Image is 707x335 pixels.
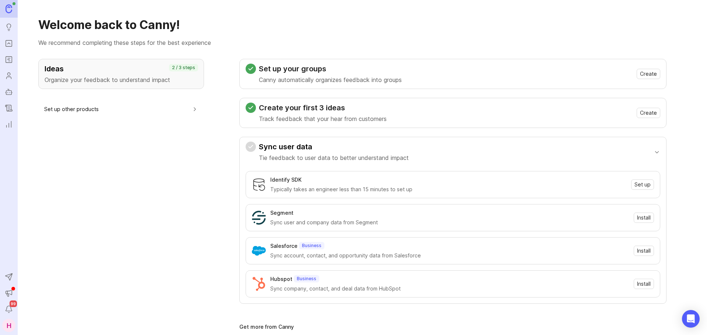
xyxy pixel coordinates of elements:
h1: Welcome back to Canny! [38,18,686,32]
span: 99 [10,300,17,307]
button: Install [634,246,654,256]
button: Send to Autopilot [2,270,15,284]
p: Organize your feedback to understand impact [45,75,198,84]
p: Business [297,276,316,282]
button: Sync user dataTie feedback to user data to better understand impact [246,137,660,167]
span: Create [640,109,657,117]
h3: Set up your groups [259,64,402,74]
a: Ideas [2,21,15,34]
button: Announcements [2,286,15,300]
button: Set up [631,179,654,190]
a: Reporting [2,118,15,131]
img: Hubspot [252,277,266,291]
button: Set up other products [44,101,198,117]
div: Sync account, contact, and opportunity data from Salesforce [270,252,629,260]
p: 2 / 3 steps [172,65,195,71]
div: Open Intercom Messenger [682,310,700,328]
div: Sync company, contact, and deal data from HubSpot [270,285,629,293]
h3: Sync user data [259,142,409,152]
a: Users [2,69,15,82]
button: H [2,319,15,332]
a: Roadmaps [2,53,15,66]
span: Install [637,280,651,288]
span: Set up [634,181,651,188]
div: Sync user dataTie feedback to user data to better understand impact [246,167,660,303]
div: Get more from Canny [239,324,666,329]
a: Autopilot [2,85,15,99]
p: Tie feedback to user data to better understand impact [259,153,409,162]
button: Create [637,108,660,118]
a: Portal [2,37,15,50]
img: Canny Home [6,4,12,13]
button: Install [634,213,654,223]
button: IdeasOrganize your feedback to understand impact2 / 3 steps [38,59,204,89]
div: Segment [270,209,293,217]
img: Segment [252,211,266,225]
h3: Create your first 3 ideas [259,103,387,113]
p: Canny automatically organizes feedback into groups [259,75,402,84]
img: Identify SDK [252,178,266,192]
div: Typically takes an engineer less than 15 minutes to set up [270,185,627,193]
button: Create [637,69,660,79]
button: Notifications [2,303,15,316]
span: Install [637,214,651,221]
div: Sync user and company data from Segment [270,218,629,227]
h3: Ideas [45,64,198,74]
span: Create [640,70,657,78]
span: Install [637,247,651,254]
p: We recommend completing these steps for the best experience [38,38,686,47]
div: Hubspot [270,275,292,283]
div: Salesforce [270,242,298,250]
a: Changelog [2,101,15,115]
p: Track feedback that your hear from customers [259,114,387,123]
p: Business [302,243,321,249]
img: Salesforce [252,244,266,258]
button: Install [634,279,654,289]
div: Identify SDK [270,176,302,184]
